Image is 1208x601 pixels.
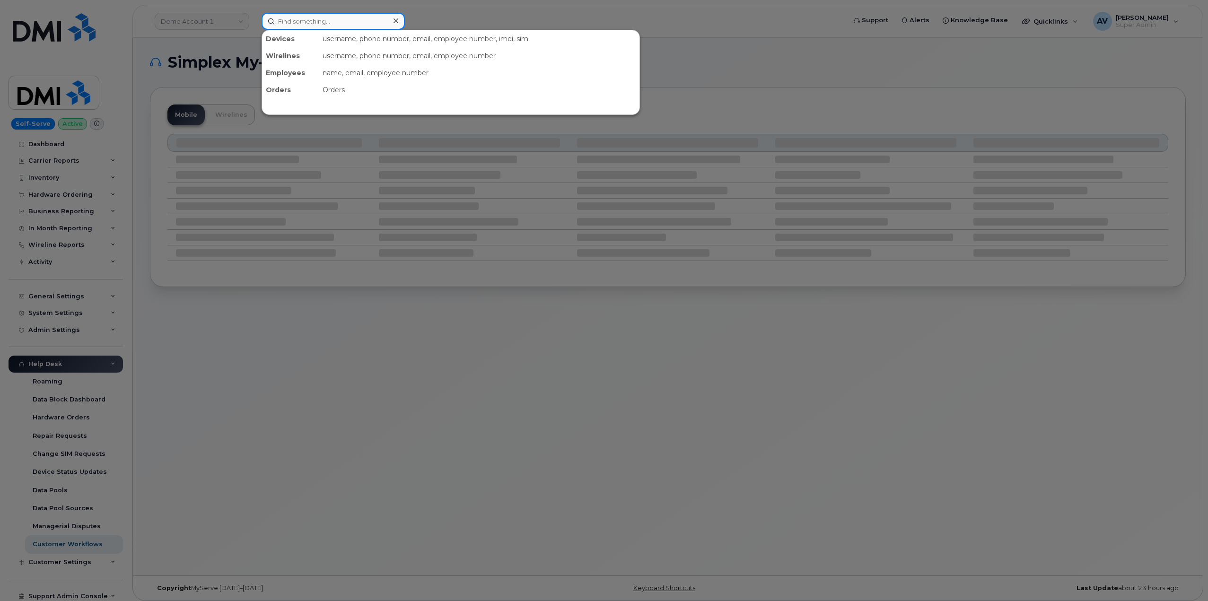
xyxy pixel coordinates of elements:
div: username, phone number, email, employee number [319,47,639,64]
div: Employees [262,64,319,81]
div: Devices [262,30,319,47]
div: Orders [319,81,639,98]
div: name, email, employee number [319,64,639,81]
div: username, phone number, email, employee number, imei, sim [319,30,639,47]
div: Orders [262,81,319,98]
div: Wirelines [262,47,319,64]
